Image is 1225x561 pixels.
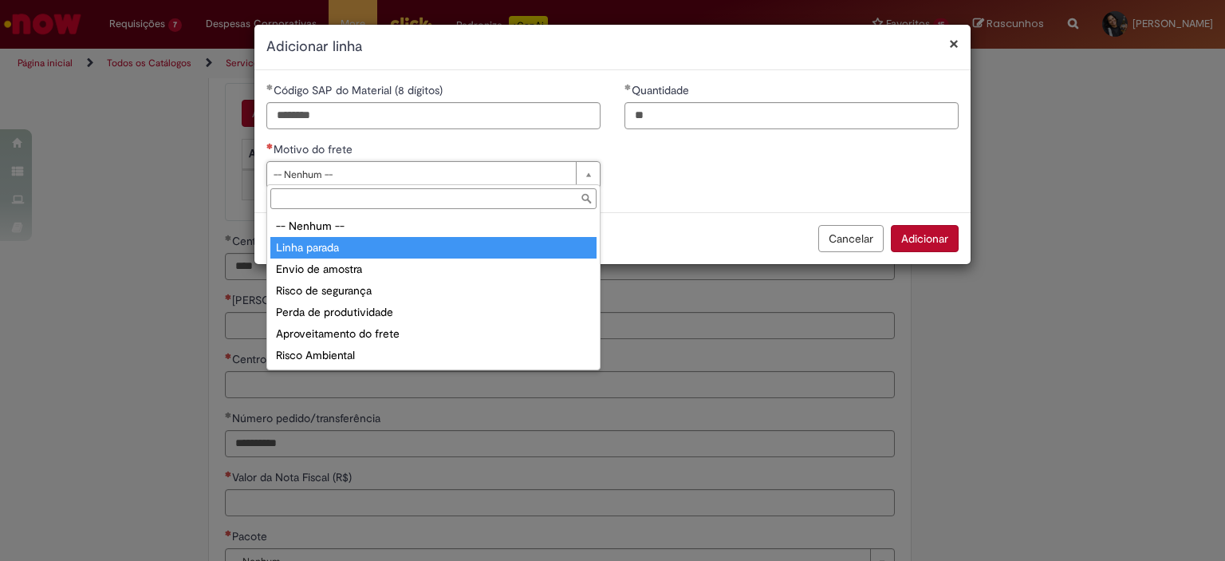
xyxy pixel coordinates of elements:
[270,215,597,237] div: -- Nenhum --
[270,259,597,280] div: Envio de amostra
[270,237,597,259] div: Linha parada
[270,345,597,366] div: Risco Ambiental
[267,212,600,369] ul: Motivo do frete
[270,302,597,323] div: Perda de produtividade
[270,323,597,345] div: Aproveitamento do frete
[270,280,597,302] div: Risco de segurança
